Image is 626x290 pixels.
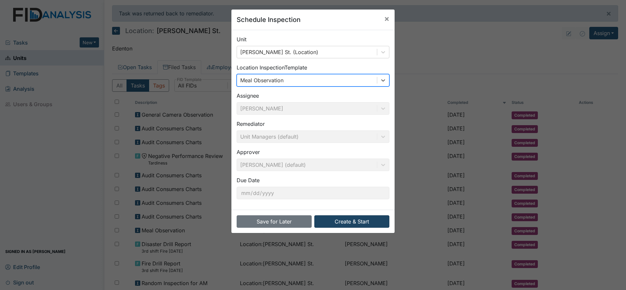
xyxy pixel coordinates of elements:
[237,148,260,156] label: Approver
[237,64,307,71] label: Location Inspection Template
[240,48,318,56] div: [PERSON_NAME] St. (Location)
[237,176,260,184] label: Due Date
[237,92,259,100] label: Assignee
[237,120,265,128] label: Remediator
[384,14,389,23] span: ×
[379,10,395,28] button: Close
[237,35,246,43] label: Unit
[237,215,312,228] button: Save for Later
[240,76,284,84] div: Meal Observation
[314,215,389,228] button: Create & Start
[237,15,301,25] h5: Schedule Inspection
